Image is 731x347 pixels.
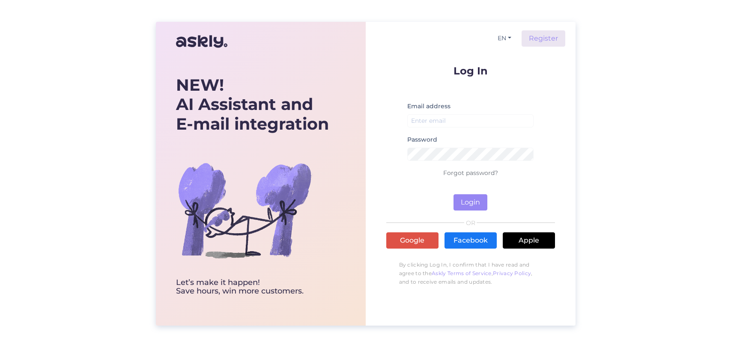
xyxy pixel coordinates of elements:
[443,169,498,177] a: Forgot password?
[407,102,451,111] label: Email address
[176,75,224,95] b: NEW!
[176,279,329,296] div: Let’s make it happen! Save hours, win more customers.
[176,142,313,279] img: bg-askly
[386,232,439,249] a: Google
[464,220,477,226] span: OR
[386,256,555,291] p: By clicking Log In, I confirm that I have read and agree to the , , and to receive emails and upd...
[503,232,555,249] a: Apple
[445,232,497,249] a: Facebook
[386,65,555,76] p: Log In
[522,30,565,47] a: Register
[494,32,515,44] button: EN
[176,75,329,134] div: AI Assistant and E-mail integration
[454,194,487,211] button: Login
[493,270,531,276] a: Privacy Policy
[407,135,437,144] label: Password
[407,114,534,128] input: Enter email
[432,270,492,276] a: Askly Terms of Service
[176,31,227,52] img: Askly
